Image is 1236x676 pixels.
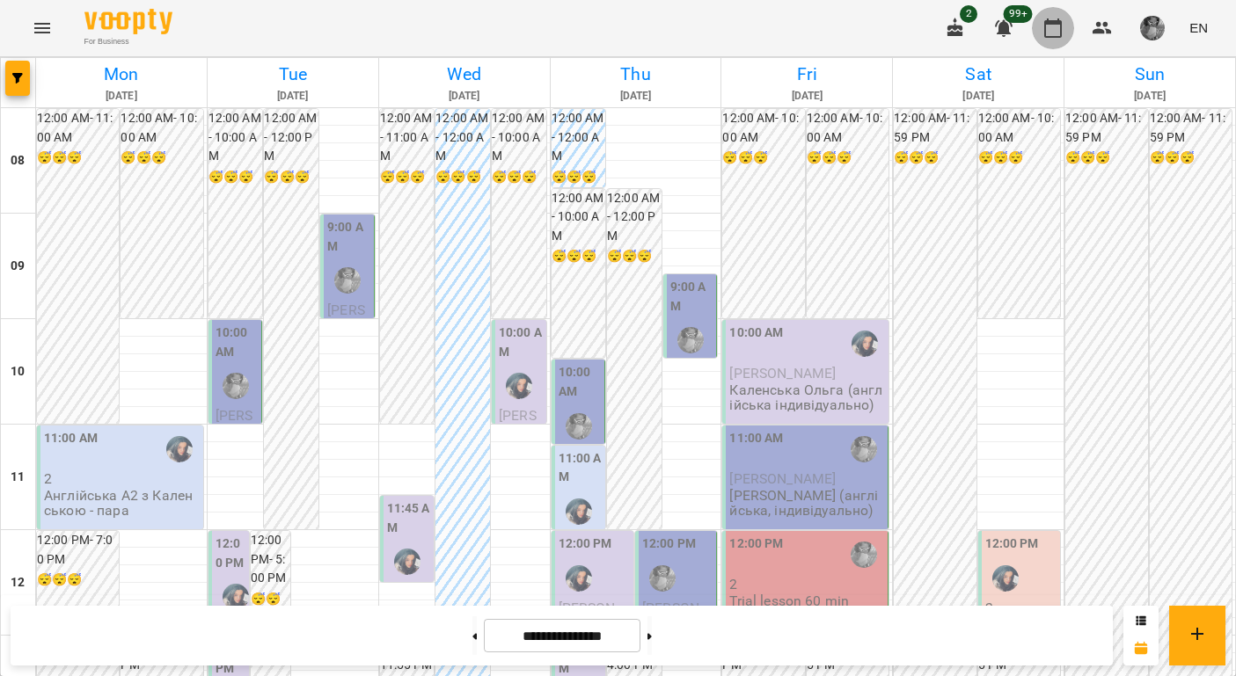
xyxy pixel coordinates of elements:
span: [PERSON_NAME] [216,407,253,454]
h6: 12:00 AM - 10:00 AM [807,109,889,147]
img: Voopty Logo [84,9,172,34]
h6: 😴😴😴 [978,149,1060,168]
h6: 😴😴😴 [722,149,804,168]
p: Англійська А2 з Каленською - пара [44,488,200,519]
label: 12:00 PM [642,534,696,554]
h6: 😴😴😴 [121,149,202,168]
img: Каленська Ольга Анатоліївна (а) [166,436,193,462]
h6: 😴😴😴 [380,168,435,187]
h6: Fri [724,61,889,88]
h6: 😴😴😴 [435,168,490,187]
h6: 😴😴😴 [807,149,889,168]
span: [PERSON_NAME] [729,470,836,487]
label: 11:00 AM [729,429,783,448]
span: EN [1189,18,1208,37]
span: For Business [84,36,172,47]
h6: [DATE] [39,88,204,105]
h6: 12:00 AM - 12:00 AM [435,109,490,166]
img: Гомзяк Юлія Максимівна (а) [851,436,877,462]
span: 99+ [1004,5,1033,23]
img: Каленська Ольга Анатоліївна (а) [394,549,421,575]
h6: 12:00 PM - 7:00 PM [37,531,119,569]
p: Каленська Ольга (англійська індивідуально) [729,382,885,413]
h6: 12:00 AM - 11:00 AM [37,109,119,147]
p: Trial lesson 60 min [729,593,849,608]
h6: Wed [382,61,547,88]
h6: 😴😴😴 [552,168,606,187]
span: 2 [960,5,977,23]
img: Каленська Ольга Анатоліївна (а) [992,565,1019,592]
img: Гомзяк Юлія Максимівна (а) [649,565,676,592]
h6: 😴😴😴 [1150,149,1232,168]
label: 11:00 AM [559,449,603,487]
h6: 😴😴😴 [37,149,119,168]
span: [PERSON_NAME] [327,302,365,349]
label: 9:00 AM [327,218,370,256]
h6: 12:00 AM - 12:00 PM [607,189,662,246]
button: EN [1182,11,1215,44]
h6: [DATE] [553,88,719,105]
label: 12:00 PM [985,534,1039,554]
img: Каленська Ольга Анатоліївна (а) [852,331,878,357]
img: Гомзяк Юлія Максимівна (а) [851,542,877,568]
h6: 12:00 AM - 10:00 AM [722,109,804,147]
img: Каленська Ольга Анатоліївна (а) [566,565,592,592]
img: Гомзяк Юлія Максимівна (а) [223,373,249,399]
button: Menu [21,7,63,49]
h6: 😴😴😴 [1065,149,1147,168]
h6: 😴😴😴 [894,149,976,168]
h6: 12:00 AM - 10:00 AM [552,189,606,246]
p: 2 [729,577,884,592]
h6: 12:00 AM - 11:00 AM [380,109,435,166]
img: Каленська Ольга Анатоліївна (а) [506,373,532,399]
h6: 😴😴😴 [552,247,606,266]
h6: 08 [11,151,25,171]
div: Каленська Ольга Анатоліївна (а) [566,498,592,525]
h6: 😴😴😴 [264,168,318,187]
h6: 😴😴😴 [251,590,291,628]
label: 12:00 PM [559,534,612,554]
h6: 12:00 AM - 11:59 PM [1150,109,1232,147]
h6: [DATE] [382,88,547,105]
img: Гомзяк Юлія Максимівна (а) [334,267,361,294]
h6: 12:00 PM - 5:00 PM [251,531,291,588]
h6: [DATE] [1067,88,1232,105]
img: Гомзяк Юлія Максимівна (а) [677,327,704,353]
label: 9:00 AM [670,278,713,316]
label: 11:00 AM [44,429,98,448]
p: 2 [44,471,200,486]
p: [PERSON_NAME] (англійська, індивідуально) [729,488,884,519]
h6: 12:00 AM - 12:00 PM [264,109,318,166]
label: 11:45 AM [387,499,431,537]
h6: [DATE] [724,88,889,105]
h6: [DATE] [896,88,1061,105]
label: 10:00 AM [559,363,602,401]
label: 12:00 PM [216,534,245,572]
h6: 😴😴😴 [208,168,263,187]
img: d8a229def0a6a8f2afd845e9c03c6922.JPG [1140,16,1165,40]
label: 10:00 AM [499,323,543,361]
div: Гомзяк Юлія Максимівна (а) [566,413,592,440]
h6: Sun [1067,61,1232,88]
span: [PERSON_NAME] [729,365,836,382]
label: 10:00 AM [216,323,259,361]
h6: 12 [11,573,25,592]
img: Каленська Ольга Анатоліївна (а) [223,584,249,610]
h6: Tue [210,61,376,88]
span: [PERSON_NAME] [499,407,537,454]
h6: 12:00 AM - 11:59 PM [894,109,976,147]
h6: Mon [39,61,204,88]
h6: 😴😴😴 [492,168,546,187]
h6: 12:00 AM - 10:00 AM [492,109,546,166]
